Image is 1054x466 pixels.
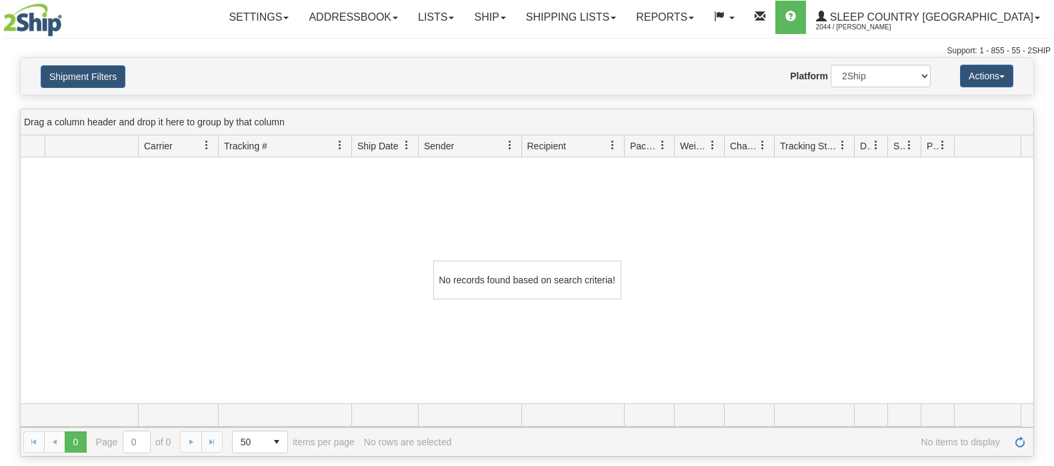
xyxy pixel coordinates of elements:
[65,431,86,453] span: Page 0
[232,431,355,453] span: items per page
[21,109,1033,135] div: grid grouping header
[433,261,621,299] div: No records found based on search criteria!
[960,65,1013,87] button: Actions
[527,139,566,153] span: Recipient
[1023,165,1053,301] iframe: chat widget
[41,65,125,88] button: Shipment Filters
[626,1,704,34] a: Reports
[232,431,288,453] span: Page sizes drop down
[241,435,258,449] span: 50
[751,134,774,157] a: Charge filter column settings
[898,134,921,157] a: Shipment Issues filter column settings
[299,1,408,34] a: Addressbook
[730,139,758,153] span: Charge
[865,134,887,157] a: Delivery Status filter column settings
[96,431,171,453] span: Page of 0
[424,139,454,153] span: Sender
[3,45,1051,57] div: Support: 1 - 855 - 55 - 2SHIP
[499,134,521,157] a: Sender filter column settings
[357,139,398,153] span: Ship Date
[806,1,1050,34] a: Sleep Country [GEOGRAPHIC_DATA] 2044 / [PERSON_NAME]
[3,3,62,37] img: logo2044.jpg
[893,139,905,153] span: Shipment Issues
[931,134,954,157] a: Pickup Status filter column settings
[329,134,351,157] a: Tracking # filter column settings
[408,1,464,34] a: Lists
[195,134,218,157] a: Carrier filter column settings
[816,21,916,34] span: 2044 / [PERSON_NAME]
[461,437,1000,447] span: No items to display
[395,134,418,157] a: Ship Date filter column settings
[266,431,287,453] span: select
[831,134,854,157] a: Tracking Status filter column settings
[680,139,708,153] span: Weight
[780,139,838,153] span: Tracking Status
[927,139,938,153] span: Pickup Status
[601,134,624,157] a: Recipient filter column settings
[1009,431,1031,453] a: Refresh
[701,134,724,157] a: Weight filter column settings
[364,437,452,447] div: No rows are selected
[651,134,674,157] a: Packages filter column settings
[860,139,871,153] span: Delivery Status
[464,1,515,34] a: Ship
[790,69,828,83] label: Platform
[219,1,299,34] a: Settings
[827,11,1033,23] span: Sleep Country [GEOGRAPHIC_DATA]
[144,139,173,153] span: Carrier
[630,139,658,153] span: Packages
[224,139,267,153] span: Tracking #
[516,1,626,34] a: Shipping lists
